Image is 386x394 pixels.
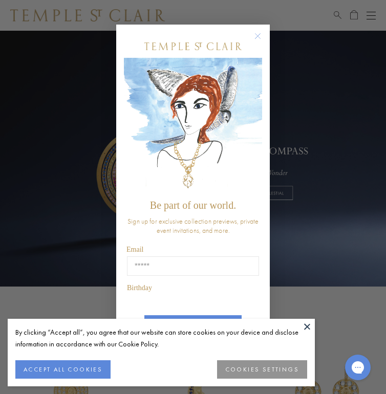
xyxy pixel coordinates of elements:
span: Email [126,246,143,253]
img: c4a9eb12-d91a-4d4a-8ee0-386386f4f338.jpeg [124,58,262,194]
span: Birthday [127,284,152,292]
div: By clicking “Accept all”, you agree that our website can store cookies on your device and disclos... [15,326,307,350]
button: Close dialog [256,35,269,48]
input: Email [127,256,259,276]
button: ACCEPT ALL COOKIES [15,360,111,379]
button: SUBSCRIBE [144,315,242,336]
img: Temple St. Clair [144,42,242,50]
iframe: Gorgias live chat messenger [340,351,376,384]
span: Be part of our world. [150,200,236,211]
span: Sign up for exclusive collection previews, private event invitations, and more. [127,216,259,235]
button: COOKIES SETTINGS [217,360,307,379]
